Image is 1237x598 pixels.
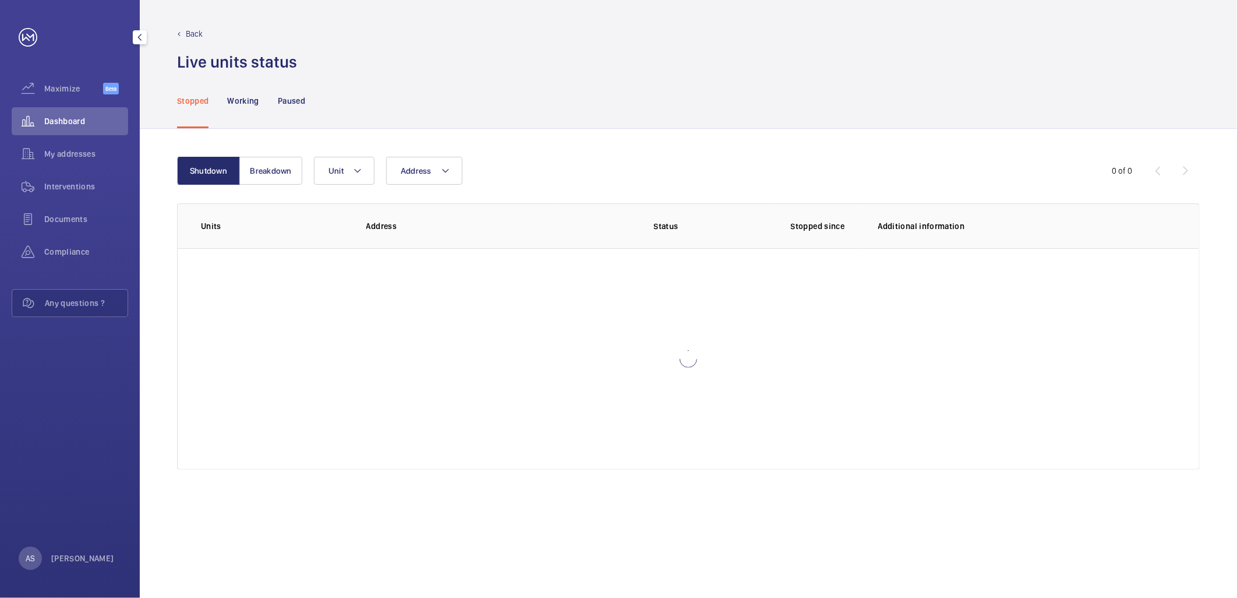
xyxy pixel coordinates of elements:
span: Maximize [44,83,103,94]
p: Working [227,95,259,107]
span: Dashboard [44,115,128,127]
span: Compliance [44,246,128,258]
p: Address [366,220,560,232]
p: [PERSON_NAME] [51,553,114,564]
p: AS [26,553,35,564]
span: My addresses [44,148,128,160]
span: Beta [103,83,119,94]
button: Address [386,157,462,185]
p: Additional information [878,220,1176,232]
span: Documents [44,213,128,225]
p: Stopped [177,95,208,107]
p: Paused [278,95,305,107]
p: Status [568,220,764,232]
div: 0 of 0 [1112,165,1133,177]
span: Interventions [44,181,128,192]
span: Unit [328,166,344,175]
button: Shutdown [177,157,240,185]
p: Back [186,28,203,40]
h1: Live units status [177,51,297,73]
p: Units [201,220,348,232]
span: Any questions ? [45,297,128,309]
span: Address [401,166,432,175]
p: Stopped since [791,220,860,232]
button: Unit [314,157,374,185]
button: Breakdown [239,157,302,185]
